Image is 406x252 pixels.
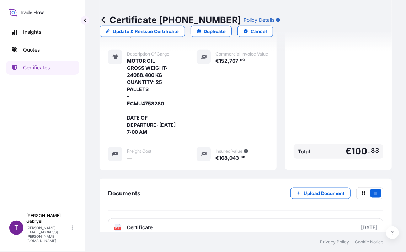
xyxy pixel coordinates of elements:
[355,239,383,245] a: Cookie Notice
[219,156,228,161] span: 168
[351,147,368,156] span: 100
[6,61,79,75] a: Certificates
[304,190,344,197] p: Upload Document
[23,46,40,53] p: Quotes
[116,227,120,230] text: PDF
[215,58,219,63] span: €
[241,156,245,159] span: 80
[127,51,169,57] span: Description Of Cargo
[23,28,41,36] p: Insights
[26,213,70,224] p: [PERSON_NAME] Gabryel
[26,226,70,243] p: [PERSON_NAME][EMAIL_ADDRESS][PERSON_NAME][DOMAIN_NAME]
[229,58,238,63] span: 767
[290,188,351,199] button: Upload Document
[127,148,151,154] span: Freight Cost
[127,57,180,136] span: MOTOR OIL GROSS WEIGHT: 24088.400 KG QUANTITY: 25 PALLETS - ECMU4758280 - DATE OF DEPARTURE: [DAT...
[215,148,242,154] span: Insured Value
[298,148,310,155] span: Total
[191,26,232,37] a: Duplicate
[215,51,268,57] span: Commercial Invoice Value
[371,148,379,153] span: 83
[100,26,185,37] a: Update & Reissue Certificate
[320,239,349,245] a: Privacy Policy
[6,43,79,57] a: Quotes
[113,28,179,35] p: Update & Reissue Certificate
[368,148,370,153] span: .
[237,26,273,37] button: Cancel
[244,16,274,23] p: Policy Details
[215,156,219,161] span: €
[228,58,229,63] span: ,
[251,28,267,35] p: Cancel
[14,224,18,231] span: T
[108,190,140,197] span: Documents
[127,154,132,162] span: —
[345,147,351,156] span: €
[228,156,229,161] span: ,
[219,58,228,63] span: 152
[6,25,79,39] a: Insights
[239,156,240,159] span: .
[108,218,383,237] a: PDFCertificate[DATE]
[361,224,377,231] div: [DATE]
[100,14,241,26] p: Certificate [PHONE_NUMBER]
[239,59,240,62] span: .
[229,156,239,161] span: 043
[240,59,245,62] span: 09
[127,224,153,231] span: Certificate
[23,64,50,71] p: Certificates
[204,28,226,35] p: Duplicate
